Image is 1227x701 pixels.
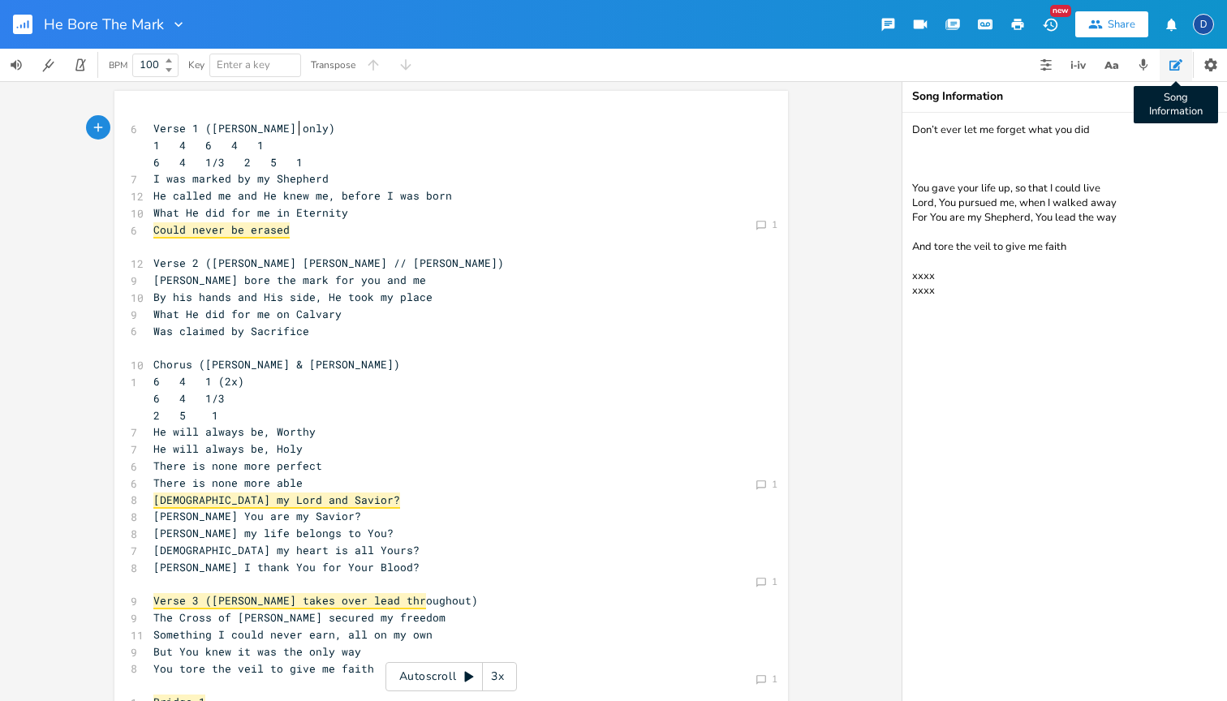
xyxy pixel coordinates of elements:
[153,408,218,423] span: 2 5 1
[153,222,290,239] span: Could never be erased
[153,121,335,135] span: Verse 1 ([PERSON_NAME] only)
[217,58,270,72] span: Enter a key
[902,113,1227,701] textarea: Don’t ever let me forget what you did You gave your life up, so that I could live Lord, You pursu...
[153,138,264,153] span: 1 4 6 4 1
[483,662,512,691] div: 3x
[1108,17,1135,32] div: Share
[153,543,420,557] span: [DEMOGRAPHIC_DATA] my heart is all Yours?
[153,610,446,625] span: The Cross of [PERSON_NAME] secured my freedom
[1075,11,1148,37] button: Share
[153,644,361,659] span: But You knew it was the only way
[153,441,303,456] span: He will always be, Holy
[385,662,517,691] div: Autoscroll
[153,593,426,609] span: Verse 3 ([PERSON_NAME] takes over lead thr
[772,674,777,684] div: 1
[153,290,433,304] span: By his hands and His side, He took my place
[311,60,355,70] div: Transpose
[1050,5,1071,17] div: New
[44,17,164,32] span: He Bore The Mark
[153,560,420,574] span: [PERSON_NAME] I thank You for Your Blood?
[153,171,329,186] span: I was marked by my Shepherd
[153,492,400,509] span: [DEMOGRAPHIC_DATA] my Lord and Savior?
[153,391,225,406] span: 6 4 1/3
[153,155,303,170] span: 6 4 1/3 2 5 1
[1160,49,1192,81] button: Song Information
[772,480,777,489] div: 1
[772,220,777,230] div: 1
[153,273,426,287] span: [PERSON_NAME] bore the mark for you and me
[912,91,1217,102] div: Song Information
[109,61,127,70] div: BPM
[153,458,322,473] span: There is none more perfect
[153,357,400,372] span: Chorus ([PERSON_NAME] & [PERSON_NAME])
[153,205,348,220] span: What He did for me in Eternity
[153,475,303,490] span: There is none more able
[188,60,204,70] div: Key
[153,627,433,642] span: Something I could never earn, all on my own
[153,424,316,439] span: He will always be, Worthy
[153,509,361,523] span: [PERSON_NAME] You are my Savior?
[153,661,374,676] span: You tore the veil to give me faith
[153,593,478,608] span: oughout)
[1193,6,1214,43] button: D
[1034,10,1066,39] button: New
[153,324,309,338] span: Was claimed by Sacrifice
[153,256,504,270] span: Verse 2 ([PERSON_NAME] [PERSON_NAME] // [PERSON_NAME])
[153,374,244,389] span: 6 4 1 (2x)
[153,188,452,203] span: He called me and He knew me, before I was born
[153,307,342,321] span: What He did for me on Calvary
[153,526,394,540] span: [PERSON_NAME] my life belongs to You?
[772,577,777,587] div: 1
[1193,14,1214,35] div: David Jones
